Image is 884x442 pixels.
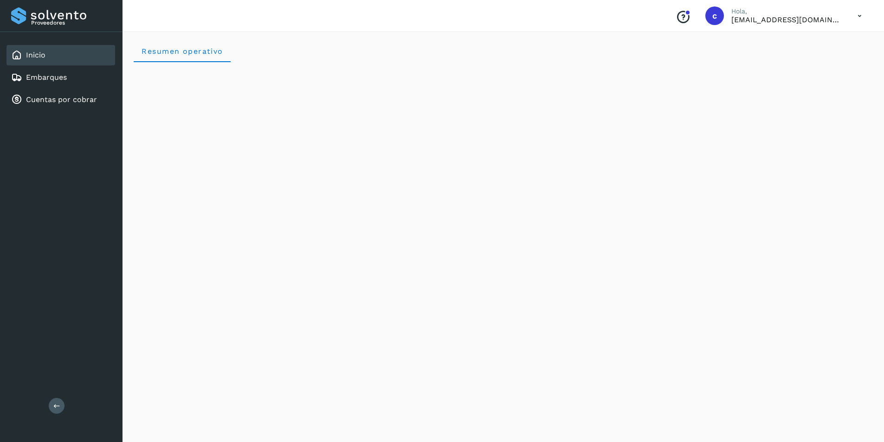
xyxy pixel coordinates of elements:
p: carlosvazqueztgc@gmail.com [731,15,843,24]
div: Inicio [6,45,115,65]
a: Inicio [26,51,45,59]
a: Cuentas por cobrar [26,95,97,104]
div: Embarques [6,67,115,88]
a: Embarques [26,73,67,82]
p: Hola, [731,7,843,15]
div: Cuentas por cobrar [6,90,115,110]
p: Proveedores [31,19,111,26]
span: Resumen operativo [141,47,223,56]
